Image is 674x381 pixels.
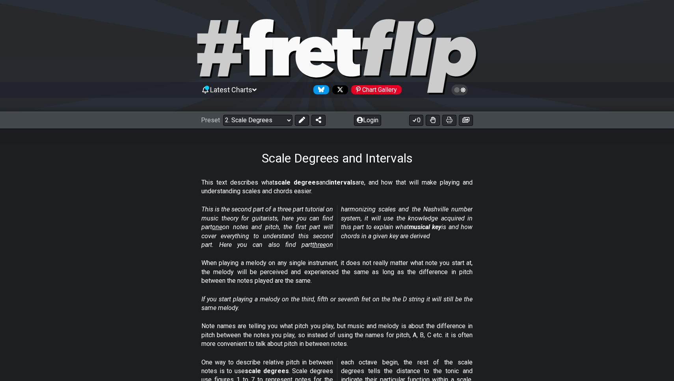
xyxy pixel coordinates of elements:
em: This is the second part of a three part tutorial on music theory for guitarists, here you can fin... [201,205,473,248]
button: Create image [459,115,473,126]
a: #fretflip at Pinterest [348,85,402,94]
strong: musical key [409,223,441,231]
strong: intervals [329,179,356,186]
a: Follow #fretflip at Bluesky [310,85,329,94]
em: If you start playing a melody on the third, fifth or seventh fret on the the D string it will sti... [201,295,473,312]
p: When playing a melody on any single instrument, it does not really matter what note you start at,... [201,259,473,285]
strong: scale degrees [245,367,289,375]
button: Edit Preset [295,115,309,126]
button: Toggle Dexterity for all fretkits [426,115,440,126]
button: Login [354,115,381,126]
p: This text describes what and are, and how that will make playing and understanding scales and cho... [201,178,473,196]
button: Share Preset [311,115,326,126]
span: Latest Charts [210,86,252,94]
div: Chart Gallery [351,85,402,94]
a: Follow #fretflip at X [329,85,348,94]
span: Preset [201,116,220,124]
span: Toggle light / dark theme [455,86,464,93]
select: Preset [223,115,292,126]
span: three [312,241,326,248]
span: one [212,223,222,231]
button: 0 [409,115,423,126]
button: Print [442,115,456,126]
h1: Scale Degrees and Intervals [262,151,413,166]
p: Note names are telling you what pitch you play, but music and melody is about the difference in p... [201,322,473,348]
strong: scale degrees [274,179,319,186]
